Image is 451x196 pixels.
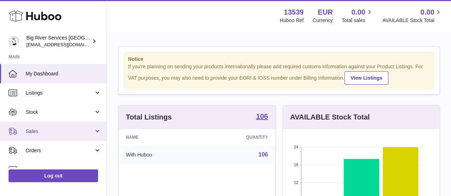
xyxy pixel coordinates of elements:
span: My Dashboard [26,70,101,77]
span: Listings [26,90,94,96]
span: 0.00 [352,7,365,17]
text: 18 [294,163,298,167]
div: Currency [313,17,333,24]
a: 106 [258,152,268,158]
a: View Listings [344,71,388,85]
div: If you're planning on sending your products internationally please add required customs informati... [128,63,430,85]
span: Stock [26,109,94,116]
div: Big River Services [GEOGRAPHIC_DATA] [26,35,91,48]
strong: Notice [128,56,430,63]
img: internalAdmin-13539@internal.huboo.com [9,36,19,47]
text: 24 [294,145,298,149]
th: Quantity [201,129,275,145]
td: With Huboo [119,145,201,164]
div: Huboo Ref [280,17,304,24]
a: 0.00 AVAILABLE Stock Total [382,7,442,24]
th: Name [119,129,201,145]
span: Orders [26,147,94,154]
a: Log out [9,169,98,182]
strong: EUR [318,7,333,17]
strong: 13539 [284,7,304,17]
a: 0.00 Total sales [342,7,373,24]
strong: 106 [256,113,268,120]
span: [EMAIL_ADDRESS][DOMAIN_NAME] [26,42,105,47]
h3: AVAILABLE Stock Total [290,112,370,122]
span: Usage [26,166,101,173]
text: 12 [294,180,298,185]
span: Total sales [342,17,373,24]
h3: Total Listings [126,112,172,122]
a: 106 [256,113,268,121]
span: AVAILABLE Stock Total [382,17,442,24]
span: Sales [26,128,94,135]
span: 0.00 [420,7,434,17]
